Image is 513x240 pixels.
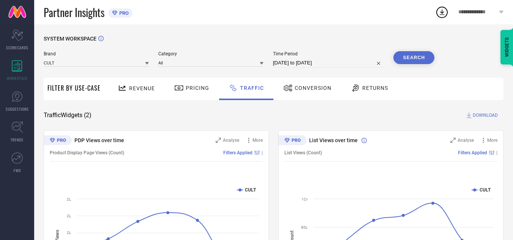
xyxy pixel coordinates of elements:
[44,5,104,20] span: Partner Insights
[487,138,497,143] span: More
[295,85,331,91] span: Conversion
[496,150,497,155] span: |
[435,5,449,19] div: Open download list
[273,51,384,56] span: Time Period
[44,111,92,119] span: Traffic Widgets ( 2 )
[362,85,388,91] span: Returns
[186,85,209,91] span: Pricing
[480,187,491,193] text: CULT
[458,150,487,155] span: Filters Applied
[301,197,308,201] text: 1Cr
[14,168,21,173] span: FWD
[450,138,456,143] svg: Zoom
[309,137,358,143] span: List Views over time
[11,137,24,143] span: TRENDS
[129,85,155,91] span: Revenue
[273,58,384,67] input: Select time period
[7,75,28,81] span: WORKSPACE
[6,45,28,50] span: SCORECARDS
[245,187,256,193] text: CULT
[50,150,124,155] span: Product Display Page Views (Count)
[44,135,72,147] div: Premium
[67,214,71,218] text: 2L
[216,138,221,143] svg: Zoom
[223,150,253,155] span: Filters Applied
[393,51,434,64] button: Search
[47,83,101,93] span: Filter By Use-Case
[6,106,29,112] span: SUGGESTIONS
[262,150,263,155] span: |
[301,225,308,229] text: 80L
[67,231,71,235] text: 2L
[473,111,498,119] span: DOWNLOAD
[117,10,129,16] span: PRO
[74,137,124,143] span: PDP Views over time
[44,51,149,56] span: Brand
[240,85,264,91] span: Traffic
[67,197,71,201] text: 2L
[284,150,322,155] span: List Views (Count)
[223,138,239,143] span: Analyse
[458,138,474,143] span: Analyse
[278,135,306,147] div: Premium
[253,138,263,143] span: More
[44,36,96,42] span: SYSTEM WORKSPACE
[158,51,264,56] span: Category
